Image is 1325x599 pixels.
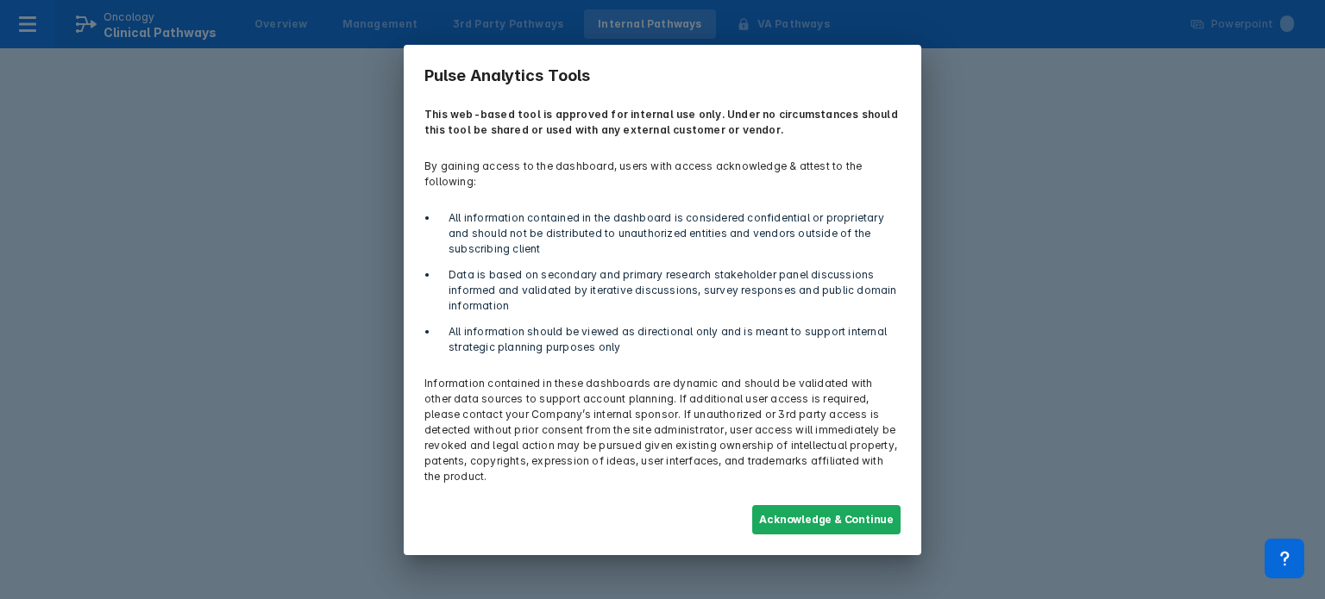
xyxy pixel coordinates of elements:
button: Acknowledge & Continue [752,505,901,534]
li: All information should be viewed as directional only and is meant to support internal strategic p... [438,324,901,355]
li: Data is based on secondary and primary research stakeholder panel discussions informed and valida... [438,267,901,314]
div: Contact Support [1265,539,1304,578]
p: Information contained in these dashboards are dynamic and should be validated with other data sou... [414,365,911,495]
h3: Pulse Analytics Tools [414,55,911,97]
li: All information contained in the dashboard is considered confidential or proprietary and should n... [438,210,901,257]
p: This web-based tool is approved for internal use only. Under no circumstances should this tool be... [414,97,911,148]
p: By gaining access to the dashboard, users with access acknowledge & attest to the following: [414,148,911,200]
